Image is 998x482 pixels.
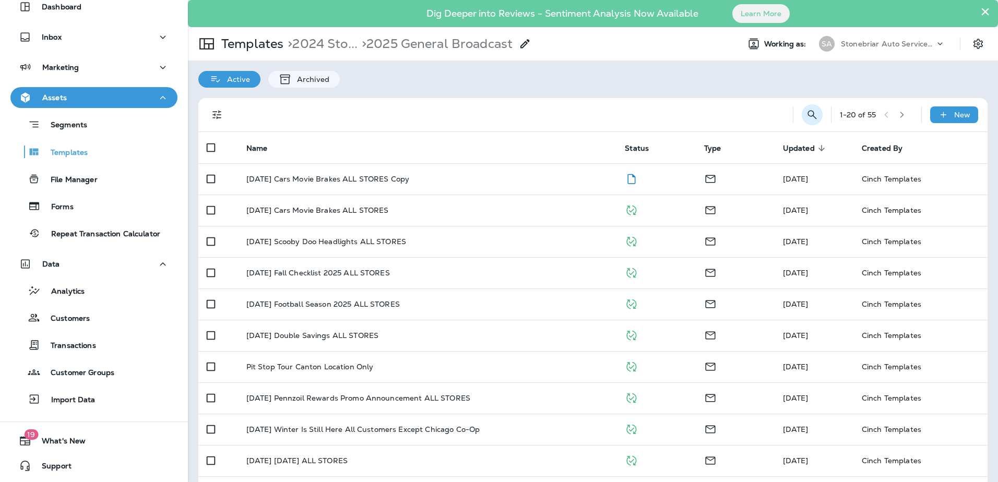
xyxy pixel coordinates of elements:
span: Updated [783,143,828,153]
td: Cinch Templates [853,226,988,257]
span: Published [625,204,638,214]
span: Draft [625,173,638,183]
div: 1 - 20 of 55 [840,111,876,119]
span: Published [625,330,638,339]
span: Nadine Hallak [783,425,809,434]
td: Cinch Templates [853,195,988,226]
p: Data [42,260,60,268]
p: New [954,111,970,119]
span: Email [704,173,717,183]
span: 19 [24,429,38,440]
span: Nadine Hallak [783,362,809,371]
p: [DATE] Cars Movie Brakes ALL STORES Copy [246,175,410,183]
p: Assets [42,93,67,102]
span: Published [625,424,638,433]
button: 19What's New [10,430,177,451]
div: SA [819,36,835,52]
p: Inbox [42,33,62,41]
span: Nadine Hallak [783,331,809,340]
button: Customer Groups [10,361,177,383]
p: Transactions [40,341,96,351]
p: Dig Deeper into Reviews - Sentiment Analysis Now Available [396,12,729,15]
button: Import Data [10,388,177,410]
span: Created By [862,143,916,153]
span: Updated [783,144,815,153]
button: Filters [207,104,228,125]
button: Close [980,3,990,20]
span: Published [625,236,638,245]
td: Cinch Templates [853,351,988,382]
p: Customers [40,314,90,324]
p: 2024 Stonebriar Broadcast Sends [283,36,358,52]
td: Cinch Templates [853,320,988,351]
td: Cinch Templates [853,445,988,476]
span: Email [704,424,717,433]
button: Support [10,455,177,476]
p: [DATE] [DATE] ALL STORES [246,456,348,465]
span: Email [704,455,717,464]
p: Stonebriar Auto Services Group [841,40,935,48]
td: Cinch Templates [853,163,988,195]
p: Dashboard [42,3,81,11]
p: Forms [41,202,74,212]
span: Type [704,144,721,153]
p: [DATE] Football Season 2025 ALL STORES [246,300,400,308]
button: Templates [10,141,177,163]
p: Import Data [41,395,96,405]
p: [DATE] Fall Checklist 2025 ALL STORES [246,269,390,277]
button: File Manager [10,168,177,190]
span: Published [625,267,638,276]
p: Archived [292,75,329,83]
span: Published [625,361,638,370]
span: Working as: [764,40,809,49]
span: Support [31,462,72,474]
span: Published [625,455,638,464]
button: Transactions [10,334,177,356]
span: What's New [31,437,86,449]
span: Email [704,204,717,214]
p: [DATE] Cars Movie Brakes ALL STORES [246,206,389,214]
td: Cinch Templates [853,414,988,445]
td: Cinch Templates [853,382,988,414]
span: Email [704,361,717,370]
p: [DATE] Winter Is Still Here All Customers Except Chicago Co-Op [246,425,480,433]
td: Cinch Templates [853,257,988,288]
button: Analytics [10,280,177,302]
td: Cinch Templates [853,288,988,320]
p: Segments [40,121,87,131]
span: Nadine Hallak [783,206,809,215]
span: Type [704,143,735,153]
span: Email [704,236,717,245]
p: Repeat Transaction Calculator [41,230,160,239]
span: Nadine Hallak [783,268,809,278]
span: Nadine Hallak [783,299,809,309]
button: Forms [10,195,177,217]
p: Analytics [41,287,85,297]
span: Published [625,392,638,402]
p: Templates [40,148,88,158]
button: Segments [10,113,177,136]
button: Inbox [10,27,177,47]
span: Created By [862,144,902,153]
p: 2025 General Broadcast [358,36,513,52]
p: File Manager [40,175,98,185]
button: Marketing [10,57,177,78]
p: [DATE] Pennzoil Rewards Promo Announcement ALL STORES [246,394,470,402]
p: [DATE] Scooby Doo Headlights ALL STORES [246,237,406,246]
button: Data [10,254,177,274]
button: Settings [969,34,988,53]
button: Assets [10,87,177,108]
p: Marketing [42,63,79,71]
span: Email [704,298,717,308]
span: Status [625,144,649,153]
p: Active [222,75,250,83]
span: Name [246,144,268,153]
span: Published [625,298,638,308]
span: Nadine Hallak [783,237,809,246]
span: Email [704,330,717,339]
span: Name [246,143,281,153]
p: [DATE] Double Savings ALL STORES [246,331,378,340]
span: Nadine Hallak [783,393,809,403]
button: Learn More [732,4,790,23]
span: Priscilla Valverde [783,174,809,184]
